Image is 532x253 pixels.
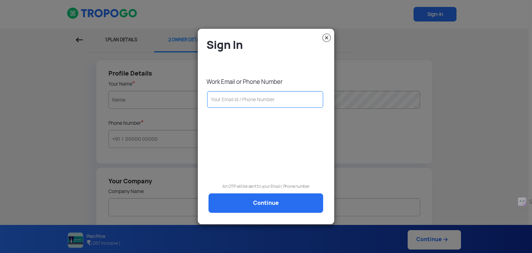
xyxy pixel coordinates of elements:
input: Your Email Id / Phone Number [207,91,323,108]
img: close [322,34,331,42]
p: An OTP will be sent to your Email / Phone number [203,183,329,190]
h4: Sign In [206,38,329,52]
a: Continue [209,193,323,213]
p: Work Email or Phone Number [206,78,329,86]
